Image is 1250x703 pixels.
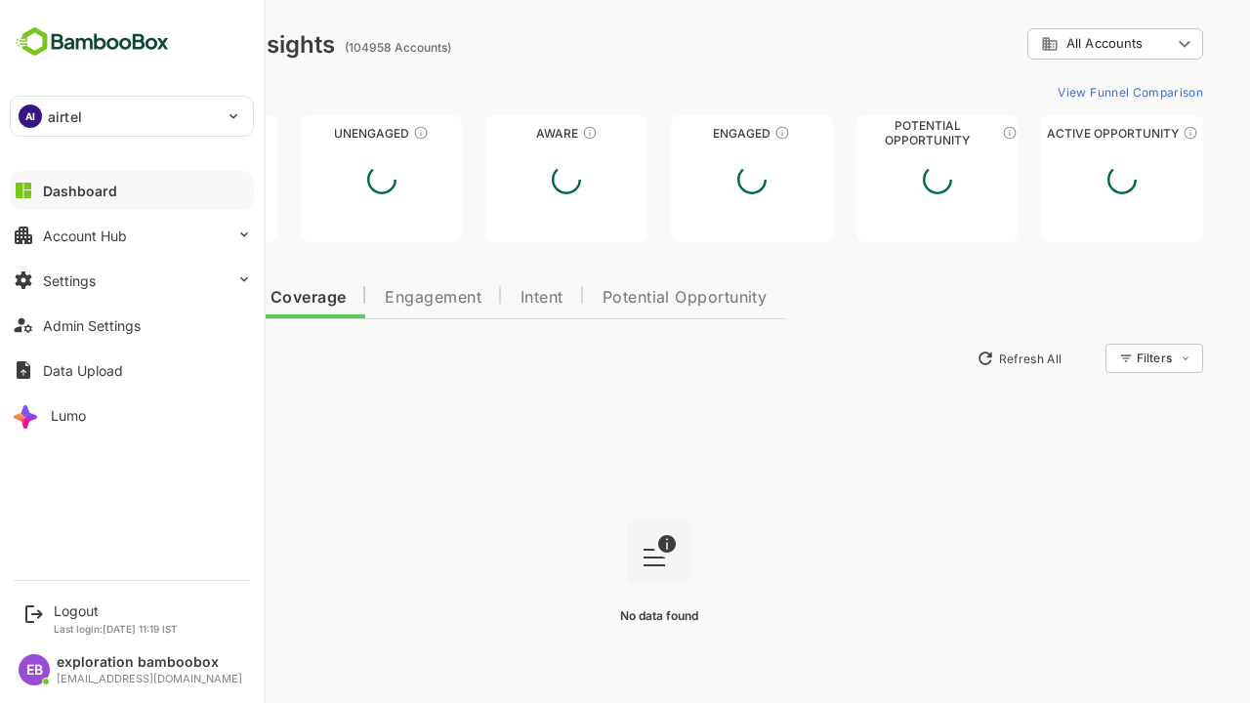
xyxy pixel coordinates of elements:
[11,97,253,136] div: AIairtel
[66,290,277,306] span: Data Quality and Coverage
[1068,351,1104,365] div: Filters
[19,654,50,685] div: EB
[452,290,495,306] span: Intent
[43,227,127,244] div: Account Hub
[316,290,413,306] span: Engagement
[57,654,242,671] div: exploration bamboobox
[57,673,242,685] div: [EMAIL_ADDRESS][DOMAIN_NAME]
[534,290,699,306] span: Potential Opportunity
[10,351,254,390] button: Data Upload
[603,126,765,141] div: Engaged
[981,76,1135,107] button: View Funnel Comparison
[47,126,209,141] div: Unreached
[514,125,529,141] div: These accounts have just entered the buying cycle and need further nurturing
[10,23,175,61] img: BambooboxFullLogoMark.5f36c76dfaba33ec1ec1367b70bb1252.svg
[1066,341,1135,376] div: Filters
[706,125,722,141] div: These accounts are warm, further nurturing would qualify them to MQAs
[43,183,117,199] div: Dashboard
[276,40,389,55] ag: (104958 Accounts)
[10,216,254,255] button: Account Hub
[43,272,96,289] div: Settings
[1114,125,1130,141] div: These accounts have open opportunities which might be at any of the Sales Stages
[51,407,86,424] div: Lumo
[345,125,360,141] div: These accounts have not shown enough engagement and need nurturing
[54,623,178,635] p: Last login: [DATE] 11:19 IST
[48,106,82,127] p: airtel
[973,35,1104,53] div: All Accounts
[973,126,1135,141] div: Active Opportunity
[10,306,254,345] button: Admin Settings
[19,104,42,128] div: AI
[552,608,630,623] span: No data found
[959,25,1135,63] div: All Accounts
[232,126,395,141] div: Unengaged
[10,261,254,300] button: Settings
[998,36,1074,51] span: All Accounts
[43,317,141,334] div: Admin Settings
[159,125,175,141] div: These accounts have not been engaged with for a defined time period
[47,341,189,376] button: New Insights
[934,125,949,141] div: These accounts are MQAs and can be passed on to Inside Sales
[899,343,1002,374] button: Refresh All
[54,602,178,619] div: Logout
[417,126,579,141] div: Aware
[788,126,950,141] div: Potential Opportunity
[43,362,123,379] div: Data Upload
[10,395,254,434] button: Lumo
[10,171,254,210] button: Dashboard
[47,30,267,59] div: Dashboard Insights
